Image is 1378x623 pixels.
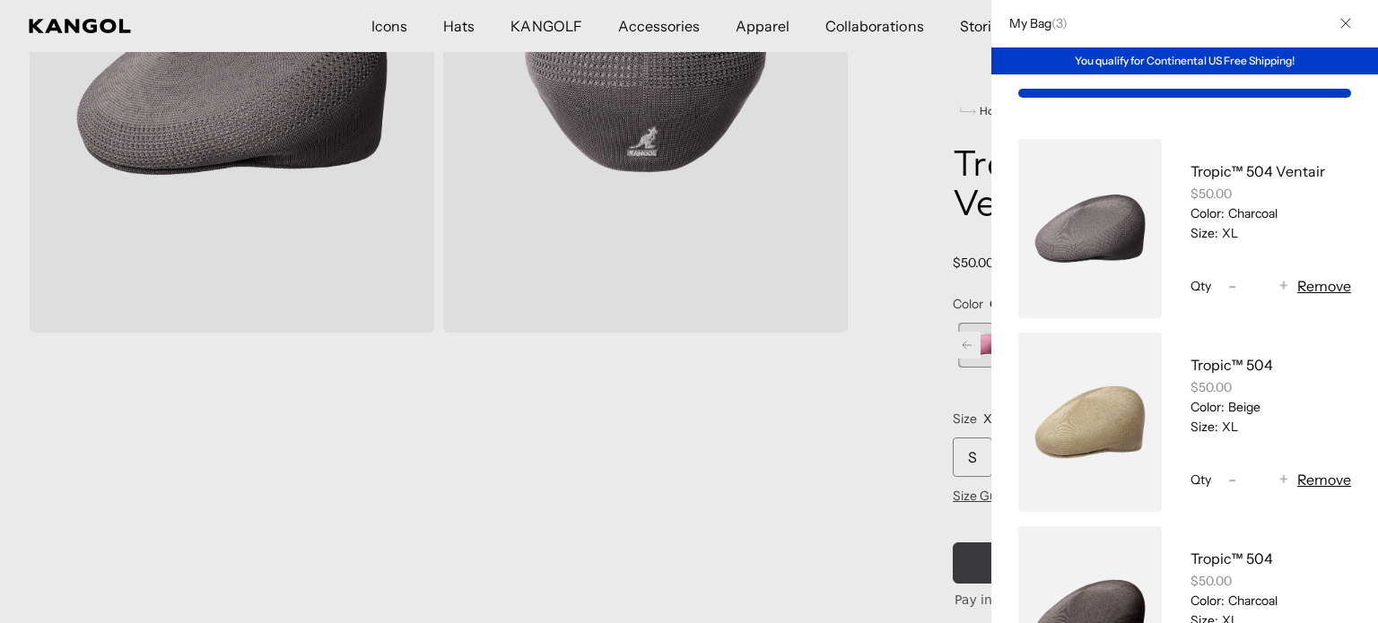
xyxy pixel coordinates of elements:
[1190,593,1225,609] dt: Color:
[1270,469,1297,490] button: +
[1225,399,1260,415] dd: Beige
[1228,468,1236,492] span: -
[1051,15,1068,31] span: ( )
[1279,468,1288,492] span: +
[1245,469,1270,490] input: Quantity for Tropic™ 504
[1190,399,1225,415] dt: Color:
[1225,205,1278,221] dd: Charcoal
[1218,469,1245,490] button: -
[1297,469,1351,490] button: Remove Tropic™ 504 - Beige / XL
[991,48,1378,74] div: You qualify for Continental US Free Shipping!
[1190,379,1351,395] div: $50.00
[1297,275,1351,297] button: Remove Tropic™ 504 Ventair - Charcoal / XL
[1190,162,1325,180] a: Tropic™ 504 Ventair
[1270,275,1297,297] button: +
[1190,419,1218,435] dt: Size:
[1190,278,1211,294] span: Qty
[1190,356,1273,374] a: Tropic™ 504
[1245,275,1270,297] input: Quantity for Tropic™ 504 Ventair
[1279,274,1288,299] span: +
[1218,225,1238,241] dd: XL
[1190,225,1218,241] dt: Size:
[1056,15,1062,31] span: 3
[1190,186,1351,202] div: $50.00
[1000,15,1068,31] h2: My Bag
[1218,275,1245,297] button: -
[1190,549,1273,567] a: Tropic™ 504
[1228,274,1236,299] span: -
[1218,419,1238,435] dd: XL
[1190,472,1211,488] span: Qty
[1190,573,1351,589] div: $50.00
[1225,593,1278,609] dd: Charcoal
[1190,205,1225,221] dt: Color:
